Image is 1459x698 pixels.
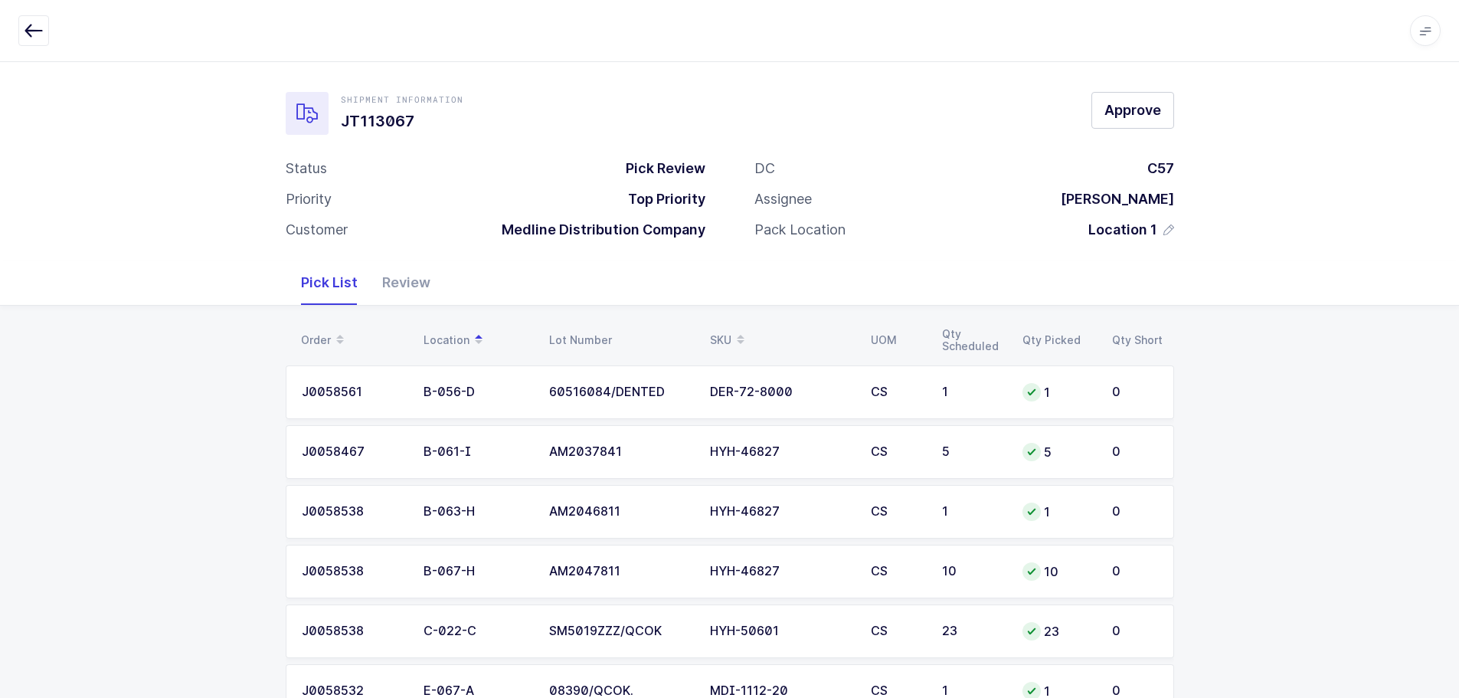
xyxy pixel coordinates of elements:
[942,624,1004,638] div: 23
[302,505,405,519] div: J0058538
[1091,92,1174,129] button: Approve
[754,221,846,239] div: Pack Location
[370,261,443,305] div: Review
[289,261,370,305] div: Pick List
[710,505,852,519] div: HYH-46827
[871,505,924,519] div: CS
[549,505,692,519] div: AM2046811
[549,334,692,346] div: Lot Number
[286,159,327,178] div: Status
[549,624,692,638] div: SM5019ZZZ/QCOK
[1112,624,1158,638] div: 0
[302,624,405,638] div: J0058538
[424,624,531,638] div: C-022-C
[1022,503,1094,521] div: 1
[754,159,775,178] div: DC
[1022,443,1094,461] div: 5
[1112,565,1158,578] div: 0
[710,624,852,638] div: HYH-50601
[424,684,531,698] div: E-067-A
[1104,100,1161,120] span: Approve
[424,445,531,459] div: B-061-I
[871,334,924,346] div: UOM
[1048,190,1174,208] div: [PERSON_NAME]
[286,190,332,208] div: Priority
[489,221,705,239] div: Medline Distribution Company
[710,445,852,459] div: HYH-46827
[613,159,705,178] div: Pick Review
[942,684,1004,698] div: 1
[710,565,852,578] div: HYH-46827
[1112,684,1158,698] div: 0
[1022,383,1094,401] div: 1
[286,221,348,239] div: Customer
[424,505,531,519] div: B-063-H
[1088,221,1157,239] span: Location 1
[942,385,1004,399] div: 1
[942,328,1004,352] div: Qty Scheduled
[424,565,531,578] div: B-067-H
[549,684,692,698] div: 08390/QCOK.
[302,565,405,578] div: J0058538
[710,327,852,353] div: SKU
[871,624,924,638] div: CS
[1022,622,1094,641] div: 23
[1088,221,1174,239] button: Location 1
[710,385,852,399] div: DER-72-8000
[1112,505,1158,519] div: 0
[424,327,531,353] div: Location
[871,385,924,399] div: CS
[1147,160,1174,176] span: C57
[871,445,924,459] div: CS
[710,684,852,698] div: MDI-1112-20
[1022,334,1094,346] div: Qty Picked
[549,445,692,459] div: AM2037841
[302,385,405,399] div: J0058561
[302,684,405,698] div: J0058532
[1112,445,1158,459] div: 0
[871,565,924,578] div: CS
[1022,562,1094,581] div: 10
[549,385,692,399] div: 60516084/DENTED
[302,445,405,459] div: J0058467
[341,93,463,106] div: Shipment Information
[942,505,1004,519] div: 1
[942,565,1004,578] div: 10
[301,327,405,353] div: Order
[341,109,463,133] h1: JT113067
[424,385,531,399] div: B-056-D
[942,445,1004,459] div: 5
[549,565,692,578] div: AM2047811
[616,190,705,208] div: Top Priority
[1112,334,1165,346] div: Qty Short
[871,684,924,698] div: CS
[754,190,812,208] div: Assignee
[1112,385,1158,399] div: 0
